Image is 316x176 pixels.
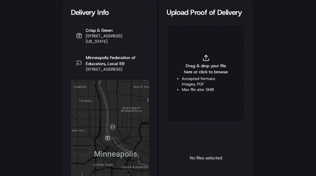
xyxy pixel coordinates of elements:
span: Drag & drop your file here or click to browse [182,63,230,75]
p: No files selected [190,155,222,161]
p: [STREET_ADDRESS] [86,67,144,72]
li: Accepted formats: Images, PDF [182,76,230,87]
div: Upload Proof of Delivery [167,8,245,17]
p: [STREET_ADDRESS][US_STATE] [86,33,144,44]
p: Minneapolis Federation of Educators, Local 59 [86,55,144,67]
p: Crisp & Green [86,27,144,33]
div: Delivery Info [71,8,149,17]
li: Max file size: 5MB [182,87,230,92]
